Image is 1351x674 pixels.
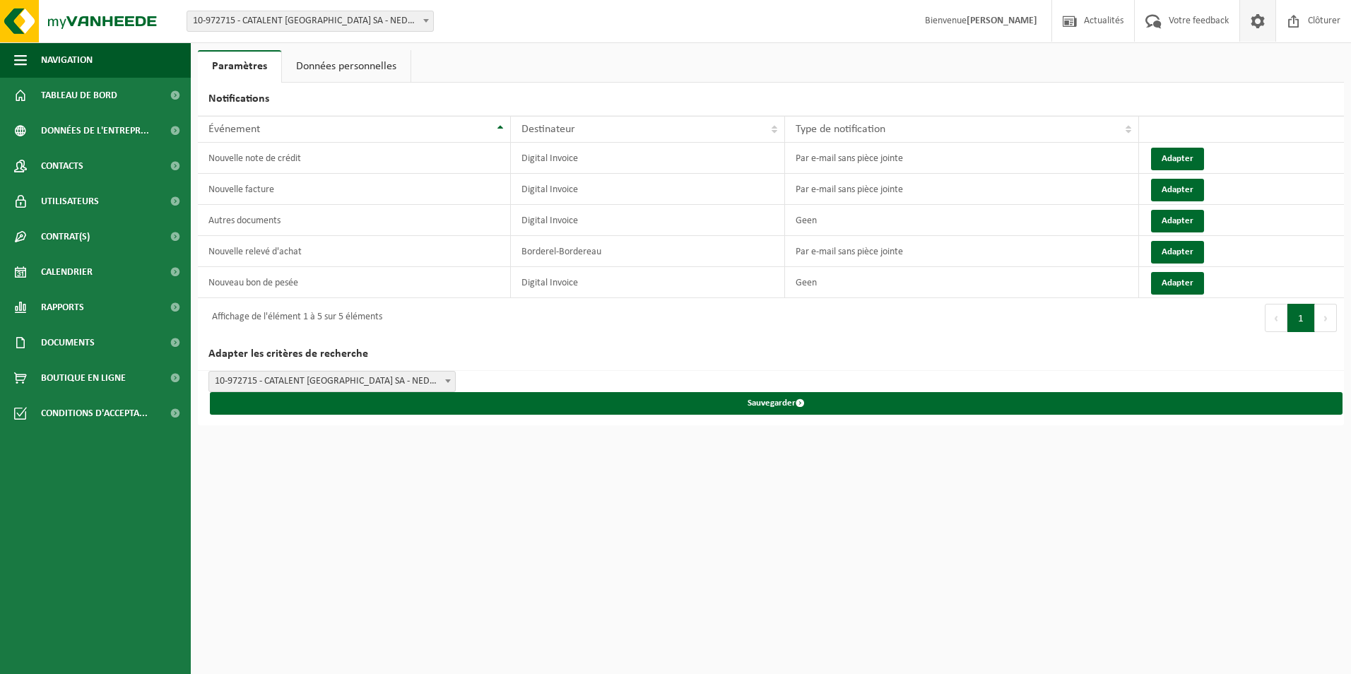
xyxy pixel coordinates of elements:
span: Rapports [41,290,84,325]
span: Événement [208,124,260,135]
span: Type de notification [796,124,885,135]
span: Données de l'entrepr... [41,113,149,148]
td: Nouveau bon de pesée [198,267,511,298]
button: Adapter [1151,272,1204,295]
span: Destinateur [521,124,575,135]
td: Autres documents [198,205,511,236]
button: Adapter [1151,241,1204,264]
button: Previous [1265,304,1287,332]
span: Contacts [41,148,83,184]
td: Digital Invoice [511,174,785,205]
td: Borderel-Bordereau [511,236,785,267]
span: Conditions d'accepta... [41,396,148,431]
span: Contrat(s) [41,219,90,254]
td: Digital Invoice [511,143,785,174]
button: Next [1315,304,1337,332]
td: Nouvelle facture [198,174,511,205]
span: Documents [41,325,95,360]
span: 10-972715 - CATALENT BELGIUM SA - NEDER-OVER-HEEMBEEK [187,11,433,31]
h2: Adapter les critères de recherche [198,338,1344,371]
button: Adapter [1151,148,1204,170]
span: Boutique en ligne [41,360,126,396]
td: Digital Invoice [511,267,785,298]
td: Geen [785,267,1139,298]
iframe: chat widget [7,643,236,674]
span: Navigation [41,42,93,78]
button: Adapter [1151,179,1204,201]
h2: Notifications [198,83,1344,116]
td: Geen [785,205,1139,236]
span: Calendrier [41,254,93,290]
td: Nouvelle relevé d'achat [198,236,511,267]
span: Tableau de bord [41,78,117,113]
td: Par e-mail sans pièce jointe [785,236,1139,267]
td: Nouvelle note de crédit [198,143,511,174]
span: Utilisateurs [41,184,99,219]
strong: [PERSON_NAME] [967,16,1037,26]
div: Affichage de l'élément 1 à 5 sur 5 éléments [205,305,382,331]
span: 10-972715 - CATALENT BELGIUM SA - NEDER-OVER-HEEMBEEK [208,371,456,392]
button: 1 [1287,304,1315,332]
td: Par e-mail sans pièce jointe [785,174,1139,205]
a: Données personnelles [282,50,411,83]
button: Sauvegarder [210,392,1343,415]
button: Adapter [1151,210,1204,232]
a: Paramètres [198,50,281,83]
td: Digital Invoice [511,205,785,236]
span: 10-972715 - CATALENT BELGIUM SA - NEDER-OVER-HEEMBEEK [209,372,455,391]
span: 10-972715 - CATALENT BELGIUM SA - NEDER-OVER-HEEMBEEK [187,11,434,32]
td: Par e-mail sans pièce jointe [785,143,1139,174]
